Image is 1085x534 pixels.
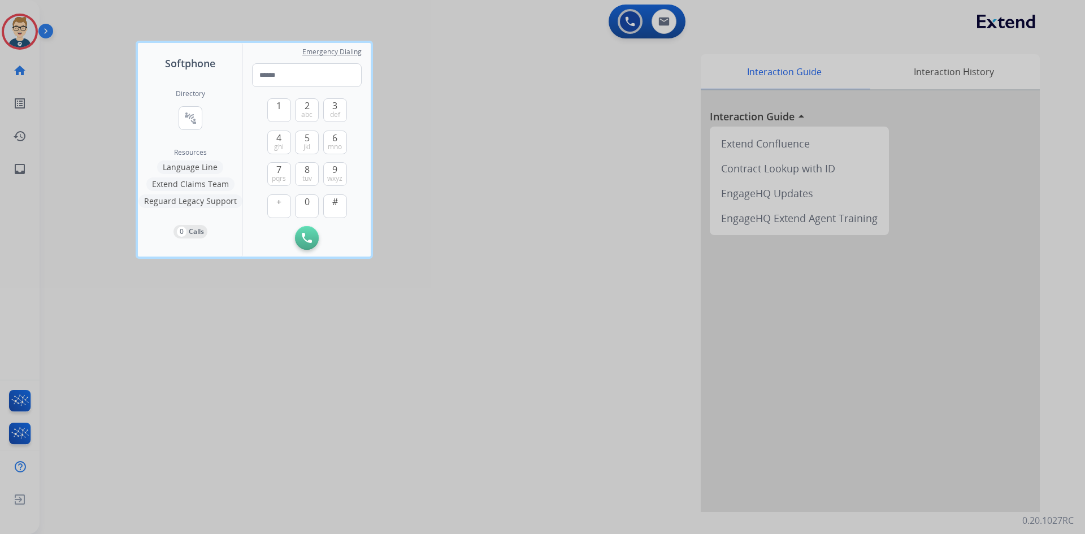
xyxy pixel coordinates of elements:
button: + [267,194,291,218]
button: 4ghi [267,131,291,154]
span: + [276,195,281,209]
span: 2 [305,99,310,112]
span: tuv [302,174,312,183]
p: Calls [189,227,204,237]
button: Language Line [157,160,223,174]
button: 5jkl [295,131,319,154]
button: 6mno [323,131,347,154]
span: def [330,110,340,119]
span: abc [301,110,313,119]
span: 5 [305,131,310,145]
span: 3 [332,99,337,112]
span: Resources [174,148,207,157]
span: 0 [305,195,310,209]
span: wxyz [327,174,342,183]
button: 3def [323,98,347,122]
span: Softphone [165,55,215,71]
img: call-button [302,233,312,243]
button: 7pqrs [267,162,291,186]
button: 8tuv [295,162,319,186]
button: 2abc [295,98,319,122]
span: pqrs [272,174,286,183]
button: # [323,194,347,218]
span: 4 [276,131,281,145]
button: Reguard Legacy Support [138,194,242,208]
span: 9 [332,163,337,176]
span: # [332,195,338,209]
button: 1 [267,98,291,122]
span: 7 [276,163,281,176]
span: 6 [332,131,337,145]
span: Emergency Dialing [302,47,362,57]
span: mno [328,142,342,151]
mat-icon: connect_without_contact [184,111,197,125]
span: 8 [305,163,310,176]
button: Extend Claims Team [146,177,235,191]
button: 9wxyz [323,162,347,186]
span: jkl [303,142,310,151]
button: 0 [295,194,319,218]
h2: Directory [176,89,205,98]
button: 0Calls [173,225,207,238]
span: ghi [274,142,284,151]
p: 0 [177,227,186,237]
p: 0.20.1027RC [1022,514,1074,527]
span: 1 [276,99,281,112]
